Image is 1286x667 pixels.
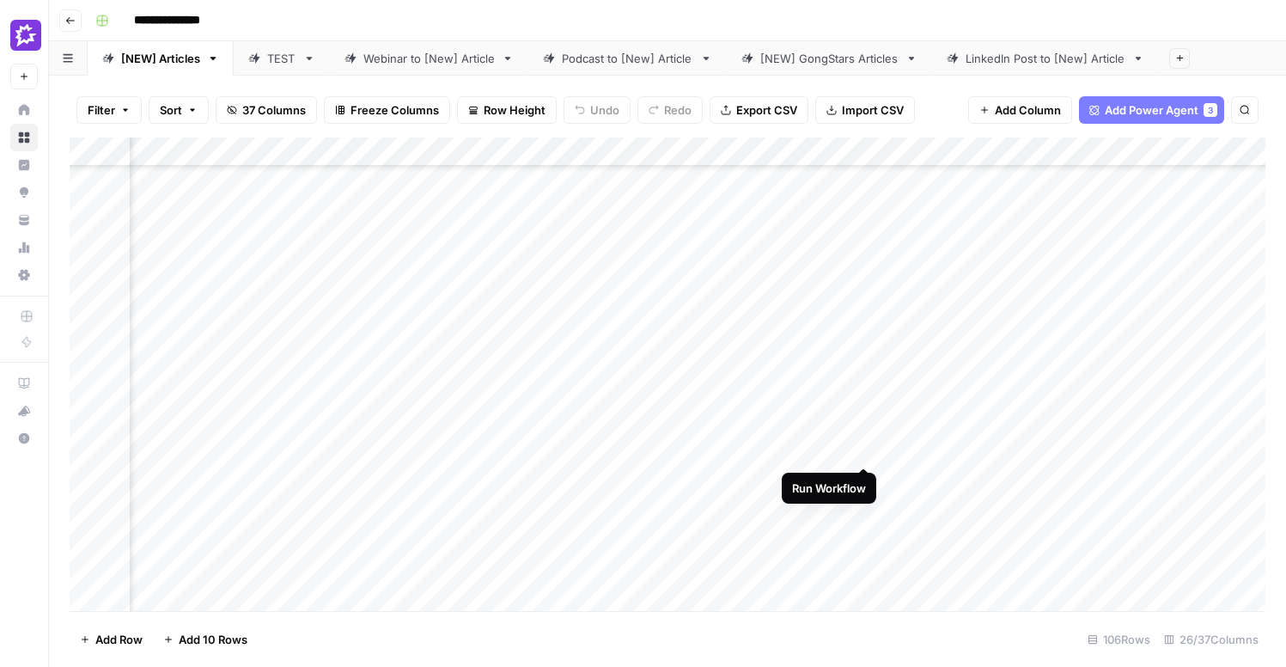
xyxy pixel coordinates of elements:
button: Add Row [70,626,153,653]
div: Run Workflow [792,480,866,497]
a: Home [10,96,38,124]
span: Sort [160,101,182,119]
div: LinkedIn Post to [New] Article [966,50,1125,67]
div: [NEW] GongStars Articles [760,50,899,67]
div: What's new? [11,398,37,424]
button: Add Column [968,96,1072,124]
div: 26/37 Columns [1157,626,1265,653]
a: Browse [10,124,38,151]
span: 37 Columns [242,101,306,119]
a: Opportunities [10,179,38,206]
a: AirOps Academy [10,370,38,397]
span: Filter [88,101,115,119]
a: Podcast to [New] Article [528,41,727,76]
button: 37 Columns [216,96,317,124]
span: Freeze Columns [350,101,439,119]
div: 106 Rows [1081,626,1157,653]
button: Help + Support [10,425,38,452]
span: Add 10 Rows [179,631,247,648]
a: Your Data [10,206,38,234]
button: Sort [149,96,209,124]
button: Freeze Columns [324,96,450,124]
button: Undo [564,96,631,124]
div: 3 [1204,103,1217,117]
span: Add Column [995,101,1061,119]
span: Redo [664,101,692,119]
a: Insights [10,151,38,179]
button: Redo [637,96,703,124]
span: Add Power Agent [1105,101,1198,119]
button: Export CSV [710,96,808,124]
a: [NEW] Articles [88,41,234,76]
a: Webinar to [New] Article [330,41,528,76]
span: Export CSV [736,101,797,119]
a: [NEW] GongStars Articles [727,41,932,76]
div: Webinar to [New] Article [363,50,495,67]
a: LinkedIn Post to [New] Article [932,41,1159,76]
button: What's new? [10,397,38,425]
span: Import CSV [842,101,904,119]
img: Gong Logo [10,20,41,51]
a: Settings [10,261,38,289]
button: Workspace: Gong [10,14,38,57]
button: Add Power Agent3 [1079,96,1224,124]
span: Add Row [95,631,143,648]
div: [NEW] Articles [121,50,200,67]
button: Import CSV [815,96,915,124]
button: Add 10 Rows [153,626,258,653]
span: Row Height [484,101,545,119]
span: 3 [1208,103,1213,117]
span: Undo [590,101,619,119]
a: Usage [10,234,38,261]
a: TEST [234,41,330,76]
button: Filter [76,96,142,124]
button: Row Height [457,96,557,124]
div: Podcast to [New] Article [562,50,693,67]
div: TEST [267,50,296,67]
